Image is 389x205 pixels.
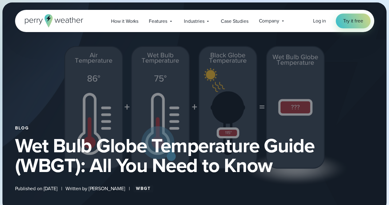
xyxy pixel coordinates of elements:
span: Case Studies [221,18,248,25]
a: Try it free [336,14,370,28]
span: | [129,185,130,192]
span: Published on [DATE] [15,185,58,192]
a: Case Studies [216,15,253,27]
span: Try it free [343,17,363,25]
div: Blog [15,126,374,131]
a: WBGT [133,185,153,192]
span: Industries [184,18,204,25]
span: How it Works [111,18,138,25]
h1: Wet Bulb Globe Temperature Guide (WBGT): All You Need to Know [15,136,374,175]
span: | [61,185,62,192]
a: Log in [313,17,326,25]
a: How it Works [106,15,144,27]
span: Written by [PERSON_NAME] [65,185,125,192]
span: Features [149,18,167,25]
span: Log in [313,17,326,24]
span: Company [259,17,279,25]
